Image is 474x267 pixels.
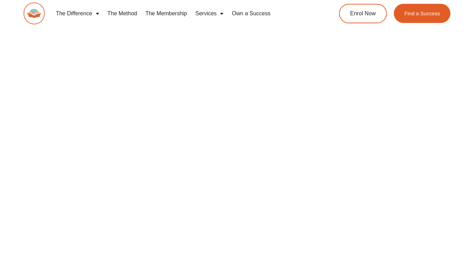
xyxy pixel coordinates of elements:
span: Enrol Now [350,11,376,16]
a: The Difference [52,6,103,22]
a: The Membership [141,6,191,22]
span: Find a Success [404,11,440,16]
a: The Method [103,6,141,22]
nav: Menu [52,6,315,22]
a: Find a Success [394,4,450,23]
a: Enrol Now [339,4,387,23]
a: Own a Success [228,6,274,22]
a: Services [191,6,228,22]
